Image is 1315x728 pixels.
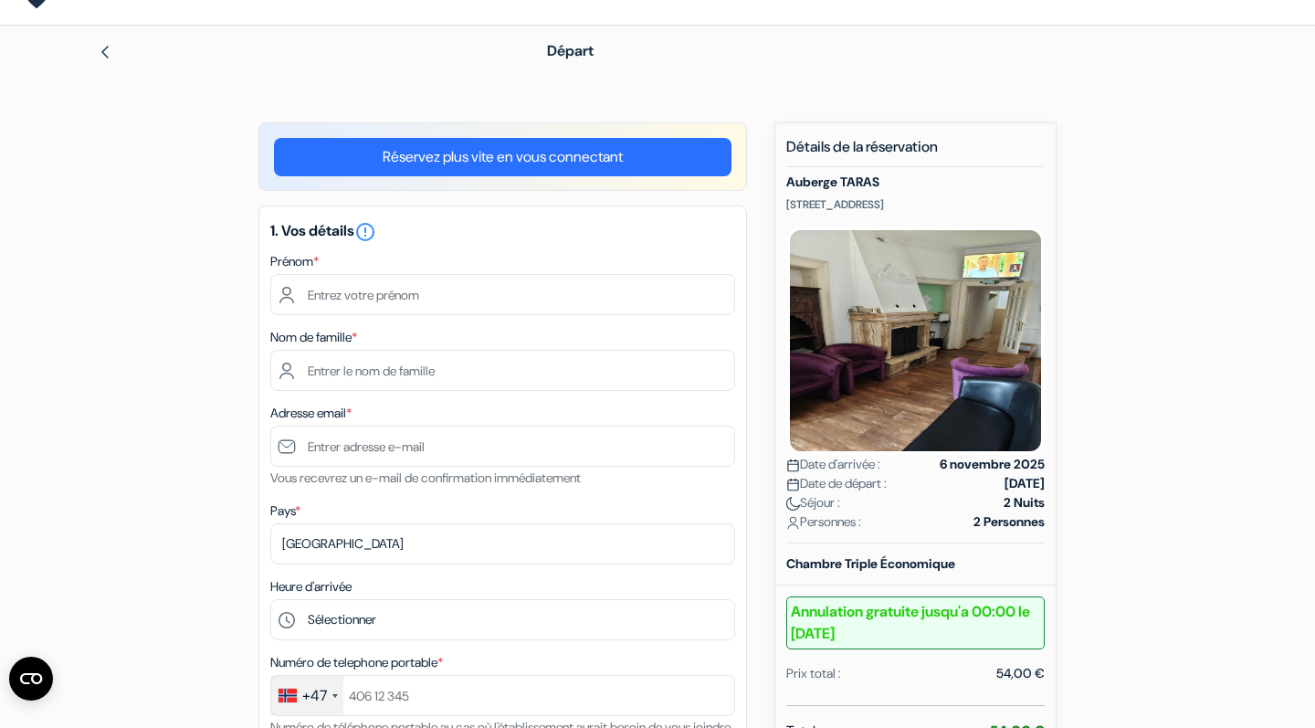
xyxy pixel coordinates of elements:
[354,221,376,243] i: error_outline
[786,512,861,532] span: Personnes :
[786,664,841,683] div: Prix total :
[354,221,376,240] a: error_outline
[98,45,112,59] img: left_arrow.svg
[1004,493,1045,512] strong: 2 Nuits
[270,426,735,467] input: Entrer adresse e-mail
[973,512,1045,532] strong: 2 Personnes
[1005,474,1045,493] strong: [DATE]
[270,252,319,271] label: Prénom
[940,455,1045,474] strong: 6 novembre 2025
[270,501,300,521] label: Pays
[271,676,343,715] div: Norway (Norge): +47
[786,493,840,512] span: Séjour :
[786,174,1045,190] h5: Auberge TARAS
[270,350,735,391] input: Entrer le nom de famille
[270,404,352,423] label: Adresse email
[786,455,880,474] span: Date d'arrivée :
[274,138,731,176] a: Réservez plus vite en vous connectant
[270,675,735,716] input: 406 12 345
[786,596,1045,649] b: Annulation gratuite jusqu'a 00:00 le [DATE]
[270,274,735,315] input: Entrez votre prénom
[270,328,357,347] label: Nom de famille
[547,41,594,60] span: Départ
[302,685,327,707] div: +47
[786,497,800,511] img: moon.svg
[786,555,955,572] b: Chambre Triple Économique
[786,197,1045,212] p: [STREET_ADDRESS]
[786,478,800,491] img: calendar.svg
[270,470,581,486] small: Vous recevrez un e-mail de confirmation immédiatement
[786,474,887,493] span: Date de départ :
[786,138,1045,167] h5: Détails de la réservation
[270,221,735,243] h5: 1. Vos détails
[996,664,1045,683] div: 54,00 €
[786,516,800,530] img: user_icon.svg
[270,653,443,672] label: Numéro de telephone portable
[270,577,352,596] label: Heure d'arrivée
[786,459,800,472] img: calendar.svg
[9,657,53,701] button: Open CMP widget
